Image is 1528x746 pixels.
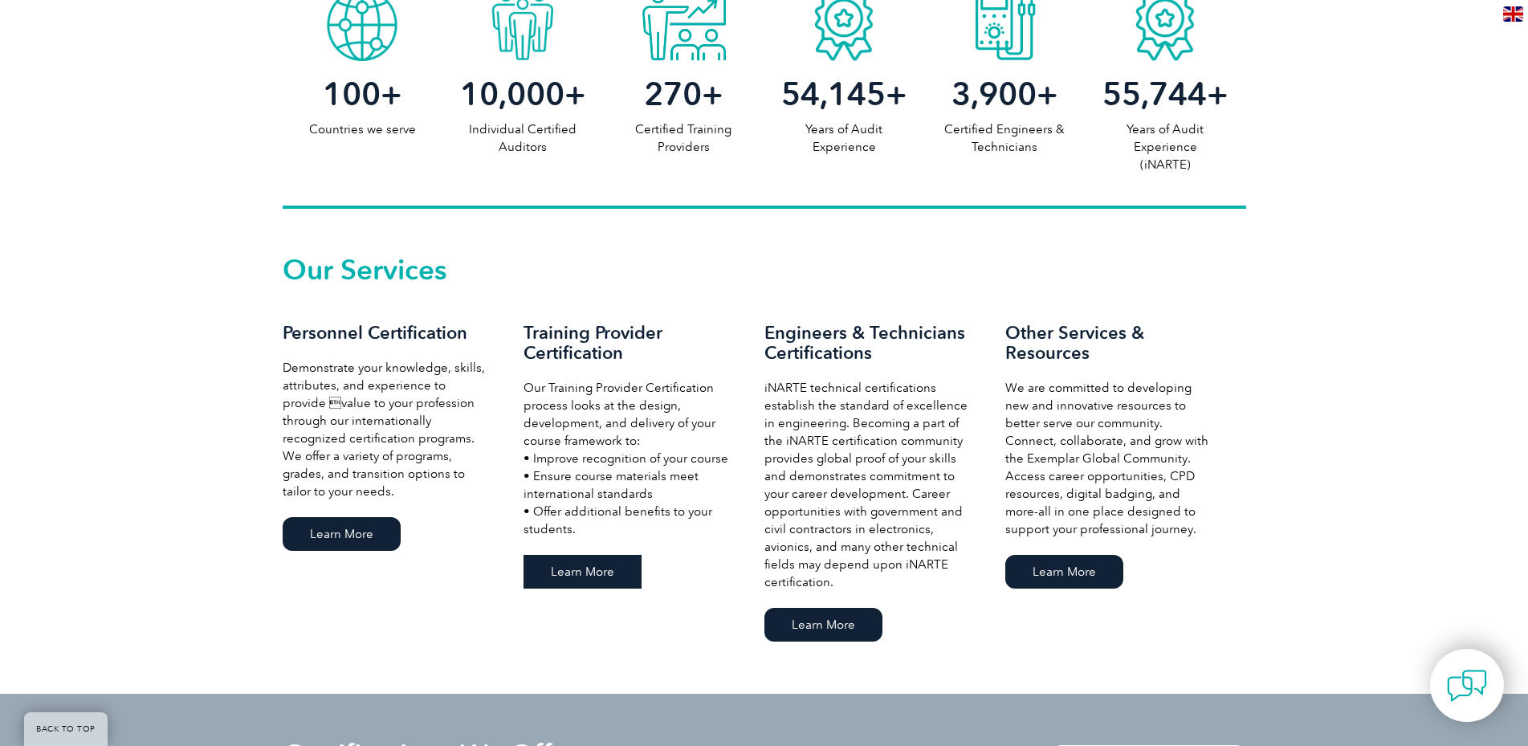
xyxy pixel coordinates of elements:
p: Individual Certified Auditors [442,120,603,156]
p: Our Training Provider Certification process looks at the design, development, and delivery of you... [524,379,732,538]
h2: Our Services [283,257,1246,283]
p: Demonstrate your knowledge, skills, attributes, and experience to provide value to your professi... [283,359,491,500]
p: Certified Training Providers [603,120,764,156]
p: iNARTE technical certifications establish the standard of excellence in engineering. Becoming a p... [764,379,973,591]
span: 10,000 [460,75,564,113]
p: Countries we serve [283,120,443,138]
h2: + [764,81,924,107]
h2: + [283,81,443,107]
img: contact-chat.png [1447,666,1487,706]
h3: Personnel Certification [283,323,491,343]
img: en [1503,6,1523,22]
p: Years of Audit Experience (iNARTE) [1085,120,1245,173]
a: Learn More [524,555,642,589]
h2: + [603,81,764,107]
span: 55,744 [1102,75,1207,113]
p: Certified Engineers & Technicians [924,120,1085,156]
h3: Training Provider Certification [524,323,732,363]
a: Learn More [1005,555,1123,589]
p: We are committed to developing new and innovative resources to better serve our community. Connec... [1005,379,1214,538]
h2: + [442,81,603,107]
h3: Engineers & Technicians Certifications [764,323,973,363]
h2: + [924,81,1085,107]
span: 270 [644,75,702,113]
a: Learn More [764,608,882,642]
span: 54,145 [781,75,886,113]
h2: + [1085,81,1245,107]
h3: Other Services & Resources [1005,323,1214,363]
a: BACK TO TOP [24,712,108,746]
span: 100 [323,75,381,113]
a: Learn More [283,517,401,551]
p: Years of Audit Experience [764,120,924,156]
span: 3,900 [951,75,1037,113]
